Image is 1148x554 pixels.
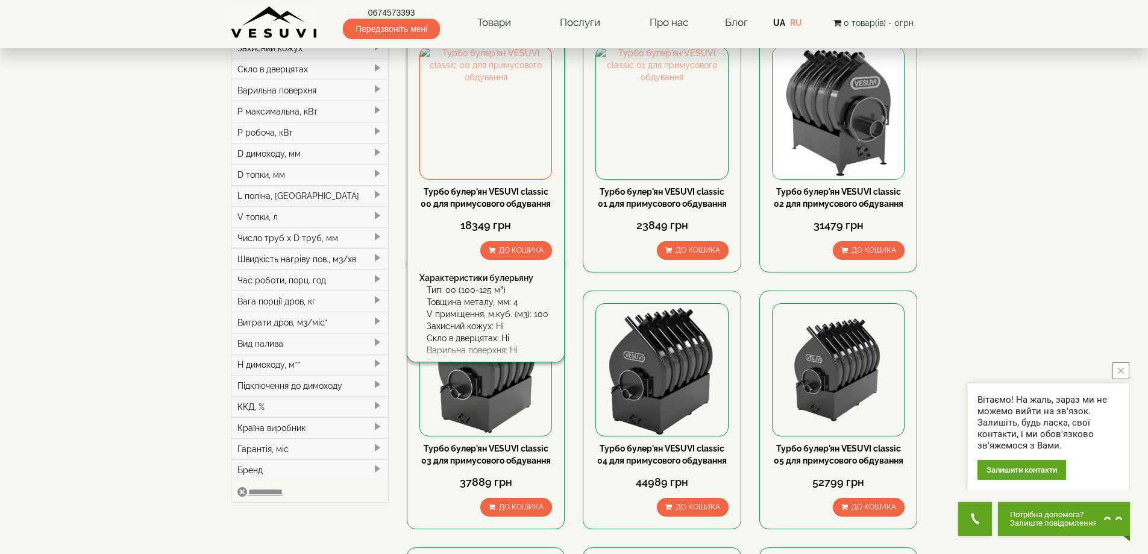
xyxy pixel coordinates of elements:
div: Витрати дров, м3/міс* [231,312,389,333]
div: 37889 грн [419,474,552,490]
a: Блог [725,16,748,28]
div: Характеристики булерьяну [419,272,552,284]
div: ККД, % [231,396,389,417]
button: До кошика [657,498,729,517]
div: Вид палива [231,333,389,354]
div: Тип: 00 (100-125 м³) [427,284,552,296]
div: Число труб x D труб, мм [231,227,389,248]
span: До кошика [852,503,896,511]
button: До кошика [480,241,552,260]
div: 23849 грн [595,218,728,233]
span: 0 товар(ів) - 0грн [844,18,914,28]
img: Завод VESUVI [231,6,318,39]
div: D топки, мм [231,164,389,185]
div: Залишити контакти [977,460,1066,480]
span: Залиште повідомлення [1010,519,1097,527]
a: Турбо булер'ян VESUVI classic 04 для примусового обдування [597,444,727,465]
div: P максимальна, кВт [231,101,389,122]
button: close button [1112,362,1129,379]
button: Chat button [998,502,1130,536]
button: 0 товар(ів) - 0грн [830,16,917,30]
div: Скло в дверцятах [231,58,389,80]
div: H димоходу, м** [231,354,389,375]
img: Турбо булер'ян VESUVI classic 05 для примусового обдування [773,304,904,435]
div: 18349 грн [419,218,552,233]
div: Підключення до димоходу [231,375,389,396]
a: Турбо булер'ян VESUVI classic 02 для примусового обдування [774,187,903,209]
img: Турбо булер'ян VESUVI classic 02 для примусового обдування [773,47,904,178]
div: L поліна, [GEOGRAPHIC_DATA] [231,185,389,206]
span: До кошика [499,246,544,254]
a: Турбо булер'ян VESUVI classic 05 для примусового обдування [774,444,903,465]
div: 52799 грн [772,474,905,490]
div: Країна виробник [231,417,389,438]
div: Час роботи, порц. год [231,269,389,291]
a: UA [773,18,785,28]
button: Get Call button [958,502,992,536]
span: До кошика [499,503,544,511]
div: D димоходу, мм [231,143,389,164]
span: Передзвоніть мені [343,19,440,39]
span: До кошика [852,246,896,254]
a: Послуги [548,9,612,37]
span: До кошика [676,503,720,511]
div: Швидкість нагріву пов., м3/хв [231,248,389,269]
div: Вітаємо! На жаль, зараз ми не можемо вийти на зв'язок. Залишіть, будь ласка, свої контакти, і ми ... [977,394,1119,452]
img: Турбо булер'ян VESUVI classic 00 для примусового обдування [420,47,551,178]
button: До кошика [833,498,905,517]
img: Турбо булер'ян VESUVI classic 03 для примусового обдування [420,304,551,435]
a: Турбо булер'ян VESUVI classic 01 для примусового обдування [598,187,727,209]
button: До кошика [833,241,905,260]
img: Турбо булер'ян VESUVI classic 04 для примусового обдування [596,304,727,435]
div: Скло в дверцятах: Ні [427,332,552,344]
a: Турбо булер'ян VESUVI classic 03 для примусового обдування [421,444,551,465]
div: V приміщення, м.куб. (м3): 100 [427,308,552,320]
span: Потрібна допомога? [1010,511,1097,519]
a: Товари [465,9,523,37]
span: До кошика [676,246,720,254]
a: 0674573393 [343,7,440,19]
div: Вага порції дров, кг [231,291,389,312]
div: Варильна поверхня [231,80,389,101]
a: Турбо булер'ян VESUVI classic 00 для примусового обдування [421,187,551,209]
div: V топки, л [231,206,389,227]
a: Про нас [638,9,700,37]
div: P робоча, кВт [231,122,389,143]
div: Захисний кожух: Ні [427,320,552,332]
img: Турбо булер'ян VESUVI classic 01 для примусового обдування [596,47,727,178]
button: До кошика [480,498,552,517]
a: RU [790,18,802,28]
div: 31479 грн [772,218,905,233]
div: Товщина металу, мм: 4 [427,296,552,308]
div: 44989 грн [595,474,728,490]
div: Бренд [231,459,389,480]
button: До кошика [657,241,729,260]
div: Гарантія, міс [231,438,389,459]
